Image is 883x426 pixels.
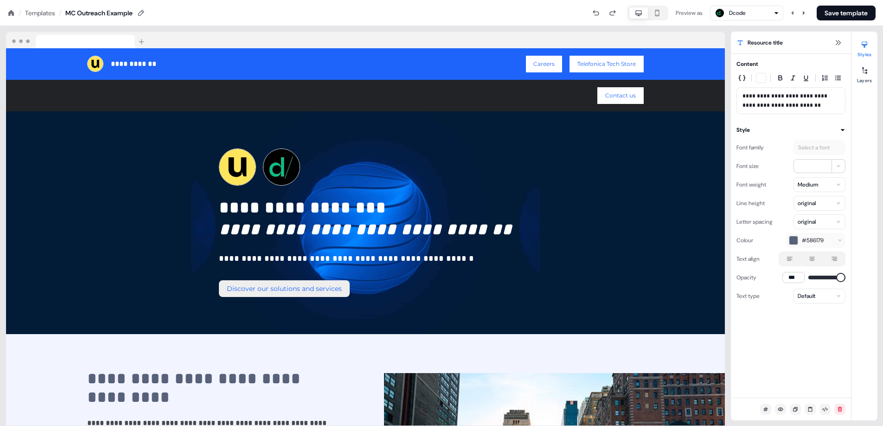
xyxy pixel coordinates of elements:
[597,87,644,104] button: Contact us
[736,196,765,211] div: Line height
[798,199,816,208] div: original
[736,125,845,135] button: Style
[851,63,877,84] button: Layers
[817,6,876,20] button: Save template
[736,159,759,174] div: Font size
[569,56,644,72] button: Telefonica Tech Store
[748,38,783,47] span: Resource title
[796,143,832,152] div: Select a font
[798,180,818,189] div: Medium
[736,289,760,303] div: Text type
[59,8,62,18] div: /
[798,217,816,226] div: original
[793,140,845,155] button: Select a font
[710,6,783,20] button: Dcode
[736,59,758,69] div: Content
[786,233,845,248] button: #586179
[736,252,760,266] div: Text align
[219,280,512,297] div: Discover our solutions and services
[729,8,746,18] div: Dcode
[736,140,764,155] div: Font family
[526,56,562,72] button: Careers
[25,8,55,18] a: Templates
[369,56,644,72] div: CareersTelefonica Tech Store
[219,280,350,297] button: Discover our solutions and services
[65,8,133,18] div: MC Outreach Example
[19,8,21,18] div: /
[802,236,824,245] span: #586179
[6,32,148,49] img: Browser topbar
[736,125,750,135] div: Style
[736,270,756,285] div: Opacity
[798,291,815,301] div: Default
[736,214,773,229] div: Letter spacing
[676,8,703,18] div: Preview as
[851,37,877,58] button: Styles
[736,177,766,192] div: Font weight
[736,233,753,248] div: Colour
